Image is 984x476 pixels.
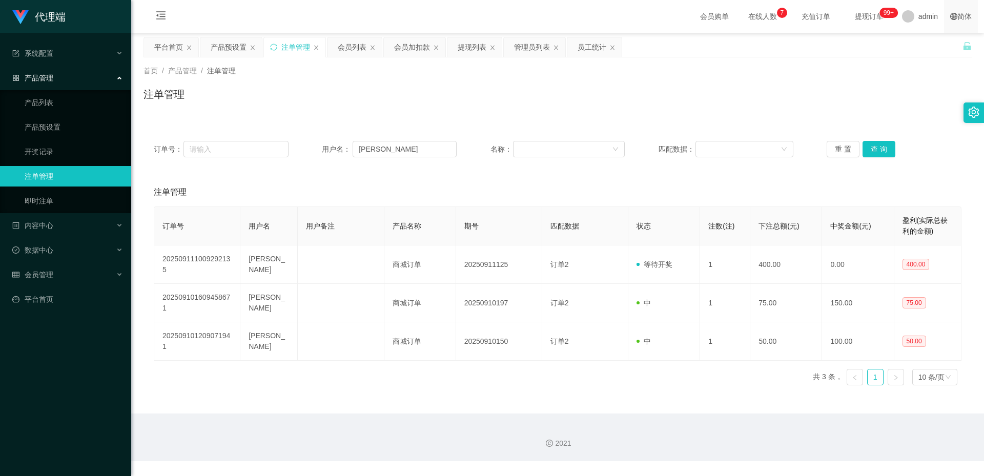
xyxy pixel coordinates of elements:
[143,1,178,33] i: 图标: menu-fold
[708,222,734,230] span: 注数(注)
[12,12,66,20] a: 代理端
[903,336,926,347] span: 50.00
[458,37,486,57] div: 提现列表
[249,222,270,230] span: 用户名
[893,375,899,381] i: 图标: right
[830,222,871,230] span: 中奖金额(元)
[550,337,569,345] span: 订单2
[781,8,784,18] p: 7
[168,67,197,75] span: 产品管理
[968,107,979,118] i: 图标: setting
[250,45,256,51] i: 图标: close
[550,299,569,307] span: 订单2
[211,37,247,57] div: 产品预设置
[12,221,53,230] span: 内容中心
[35,1,66,33] h1: 代理端
[384,322,456,361] td: 商城订单
[281,37,310,57] div: 注单管理
[12,289,123,309] a: 图标: dashboard平台首页
[903,297,926,308] span: 75.00
[143,67,158,75] span: 首页
[822,284,894,322] td: 150.00
[637,337,651,345] span: 中
[489,45,496,51] i: 图标: close
[370,45,376,51] i: 图标: close
[240,322,298,361] td: [PERSON_NAME]
[25,92,123,113] a: 产品列表
[322,144,353,155] span: 用户名：
[154,284,240,322] td: 202509101609458671
[863,141,895,157] button: 查 询
[700,245,750,284] td: 1
[852,375,858,381] i: 图标: left
[12,50,19,57] i: 图标: form
[154,186,187,198] span: 注单管理
[659,144,695,155] span: 匹配数据：
[546,440,553,447] i: 图标: copyright
[240,284,298,322] td: [PERSON_NAME]
[867,369,884,385] li: 1
[201,67,203,75] span: /
[186,45,192,51] i: 图标: close
[154,322,240,361] td: 202509101209071941
[888,369,904,385] li: 下一页
[750,322,822,361] td: 50.00
[637,222,651,230] span: 状态
[822,245,894,284] td: 0.00
[393,222,421,230] span: 产品名称
[433,45,439,51] i: 图标: close
[637,299,651,307] span: 中
[12,246,53,254] span: 数据中心
[847,369,863,385] li: 上一页
[781,146,787,153] i: 图标: down
[162,222,184,230] span: 订单号
[879,8,898,18] sup: 1161
[12,49,53,57] span: 系统配置
[154,245,240,284] td: 202509111009292135
[12,271,53,279] span: 会员管理
[700,322,750,361] td: 1
[750,245,822,284] td: 400.00
[25,141,123,162] a: 开奖记录
[162,67,164,75] span: /
[25,117,123,137] a: 产品预设置
[550,222,579,230] span: 匹配数据
[12,246,19,254] i: 图标: check-circle-o
[490,144,513,155] span: 名称：
[612,146,619,153] i: 图标: down
[609,45,616,51] i: 图标: close
[139,438,976,449] div: 2021
[850,13,889,20] span: 提现订单
[154,37,183,57] div: 平台首页
[743,13,782,20] span: 在线人数
[553,45,559,51] i: 图标: close
[456,322,542,361] td: 20250910150
[464,222,479,230] span: 期号
[637,260,672,268] span: 等待开奖
[514,37,550,57] div: 管理员列表
[962,42,972,51] i: 图标: unlock
[796,13,835,20] span: 充值订单
[25,166,123,187] a: 注单管理
[384,284,456,322] td: 商城订单
[384,245,456,284] td: 商城订单
[12,222,19,229] i: 图标: profile
[950,13,957,20] i: 图标: global
[240,245,298,284] td: [PERSON_NAME]
[918,369,945,385] div: 10 条/页
[868,369,883,385] a: 1
[12,74,19,81] i: 图标: appstore-o
[12,10,29,25] img: logo.9652507e.png
[338,37,366,57] div: 会员列表
[456,245,542,284] td: 20250911125
[813,369,843,385] li: 共 3 条，
[154,144,183,155] span: 订单号：
[306,222,335,230] span: 用户备注
[143,87,184,102] h1: 注单管理
[903,259,930,270] span: 400.00
[550,260,569,268] span: 订单2
[12,271,19,278] i: 图标: table
[578,37,606,57] div: 员工统计
[700,284,750,322] td: 1
[394,37,430,57] div: 会员加扣款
